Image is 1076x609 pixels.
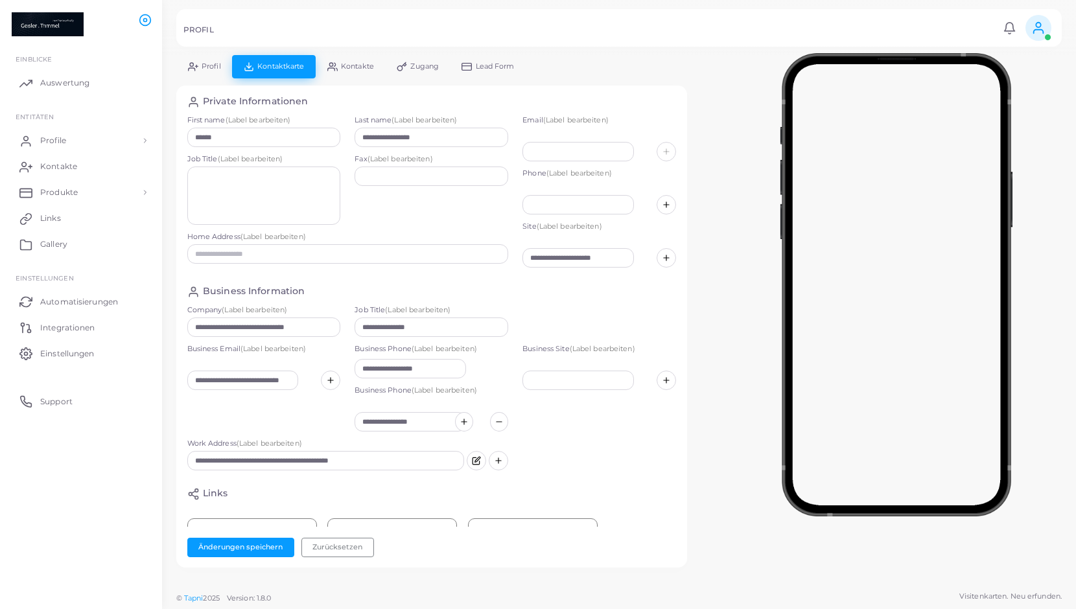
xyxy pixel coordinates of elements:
label: Business Phone [355,344,508,354]
button: Änderungen speichern [187,538,294,557]
span: (Label bearbeiten) [570,344,635,353]
label: Job Title [187,154,341,165]
label: Phone [522,168,676,179]
span: Lead Form [476,63,515,70]
a: Profile [10,128,152,154]
label: Business Phone [355,385,508,396]
a: Einstellungen [10,340,152,366]
h4: Private Informationen [203,96,308,108]
span: (Label bearbeiten) [240,344,306,353]
label: Last name [355,115,508,126]
label: Fax [355,154,508,165]
a: Support [10,388,152,414]
span: (Label bearbeiten) [368,154,433,163]
label: Home Address [187,232,509,242]
span: Einstellungen [40,348,94,360]
span: Version: 1.8.0 [227,593,272,603]
button: Zurücksetzen [301,538,374,557]
span: 2025 [203,593,219,604]
a: Tapni [184,593,204,603]
span: Kontakte [341,63,374,70]
span: (Label bearbeiten) [226,115,291,124]
h5: PROFIL [183,25,214,34]
span: (Label bearbeiten) [412,344,477,353]
span: Einstellungen [16,274,73,282]
label: Business Email [187,344,341,354]
span: (Label bearbeiten) [546,168,612,178]
span: (Label bearbeiten) [412,385,477,395]
span: Kontaktkarte [257,63,304,70]
span: (Label bearbeiten) [218,154,283,163]
label: Site [522,222,676,232]
label: Company [187,305,341,316]
span: Zugang [410,63,439,70]
span: (Label bearbeiten) [385,305,450,314]
a: Integrationen [10,314,152,340]
span: ENTITÄTEN [16,113,54,121]
label: Business Site [522,344,676,354]
span: Produkte [40,187,78,198]
span: Kontakte [40,161,77,172]
a: Automatisierungen [10,288,152,314]
img: logo [12,12,84,36]
h4: Links [203,488,228,500]
label: Job Title [355,305,508,316]
span: (Label bearbeiten) [222,305,287,314]
h4: Business Information [203,286,305,298]
span: Support [40,396,73,408]
span: EINBLICKE [16,55,52,63]
label: Work Address [187,439,465,449]
span: (Label bearbeiten) [537,222,602,231]
span: Gallery [40,238,67,250]
span: (Label bearbeiten) [543,115,609,124]
span: Profil [202,63,221,70]
span: (Label bearbeiten) [392,115,457,124]
a: Links [10,205,152,231]
a: Kontakte [10,154,152,179]
label: First name [187,115,341,126]
span: Links [40,213,61,224]
span: (Label bearbeiten) [240,232,306,241]
span: © [176,593,271,604]
a: Produkte [10,179,152,205]
a: Auswertung [10,70,152,96]
span: Profile [40,135,66,146]
span: Visitenkarten. Neu erfunden. [959,591,1062,602]
span: Auswertung [40,77,89,89]
img: phone-mock.b55596b7.png [780,53,1012,516]
span: Automatisierungen [40,296,118,308]
label: Email [522,115,676,126]
a: Gallery [10,231,152,257]
span: Integrationen [40,322,95,334]
span: (Label bearbeiten) [237,439,302,448]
